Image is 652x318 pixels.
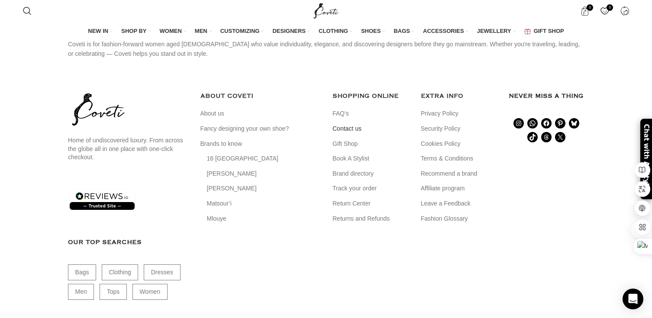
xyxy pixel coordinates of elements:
[220,22,264,41] a: CUSTOMIZING
[121,27,146,35] span: SHOP BY
[68,284,94,300] a: Men (1,906 items)
[576,2,594,19] a: 0
[207,184,258,193] a: [PERSON_NAME]
[132,284,168,300] a: Women (22,688 items)
[421,109,459,118] a: Privacy Policy
[421,184,466,193] a: Affiliate program
[19,2,36,19] a: Search
[421,199,471,208] a: Leave a Feedback
[421,154,474,163] a: Terms & Conditions
[144,264,180,280] a: Dresses (9,913 items)
[207,154,279,163] a: 16 [GEOGRAPHIC_DATA]
[68,39,584,59] p: Coveti is for fashion-forward women aged [DEMOGRAPHIC_DATA] who value individuality, elegance, an...
[524,22,564,41] a: GIFT SHOP
[421,170,478,178] a: Recommend a brand
[319,22,352,41] a: CLOTHING
[68,188,136,212] img: reviews-trust-logo-2.png
[200,109,225,118] a: About us
[319,27,348,35] span: CLOTHING
[312,7,341,14] a: Site logo
[332,125,362,133] a: Contact us
[68,264,96,280] a: Bags (1,767 items)
[534,27,564,35] span: GIFT SHOP
[100,284,127,300] a: Tops (3,154 items)
[421,125,462,133] a: Security Policy
[394,27,410,35] span: BAGS
[477,22,516,41] a: JEWELLERY
[423,22,468,41] a: ACCESSORIES
[394,22,414,41] a: BAGS
[332,170,374,178] a: Brand directory
[200,91,320,101] h5: ABOUT COVETI
[200,125,290,133] a: Fancy designing your own shoe?
[332,139,358,148] a: Gift Shop
[596,2,613,19] div: My Wishlist
[607,4,613,11] span: 0
[160,27,182,35] span: WOMEN
[361,27,381,35] span: SHOES
[524,29,531,34] img: GiftBag
[200,139,243,148] a: Brands to know
[332,214,391,223] a: Returns and Refunds
[88,27,108,35] span: NEW IN
[68,136,187,162] p: Home of undiscovered luxury. From across the globe all in one place with one-click checkout.
[332,199,371,208] a: Return Center
[596,2,613,19] a: 0
[220,27,260,35] span: CUSTOMIZING
[195,27,207,35] span: MEN
[68,238,187,247] h3: Our Top Searches
[332,109,350,118] a: FAQ’s
[19,22,634,41] div: Main navigation
[121,22,151,41] a: SHOP BY
[102,264,139,280] a: Clothing (19,394 items)
[272,22,310,41] a: DESIGNERS
[421,139,462,148] a: Cookies Policy
[207,170,258,178] a: [PERSON_NAME]
[207,199,232,208] a: Matsour’i
[68,91,129,128] img: coveti-black-logo_ueqiqk.png
[509,91,584,101] h3: Never miss a thing
[423,27,464,35] span: ACCESSORIES
[332,184,378,193] a: Track your order
[421,214,469,223] a: Fashion Glossary
[587,4,593,11] span: 0
[361,22,385,41] a: SHOES
[477,27,511,35] span: JEWELLERY
[332,154,370,163] a: Book A Stylist
[195,22,212,41] a: MEN
[623,289,643,309] div: Open Intercom Messenger
[207,214,227,223] a: Mlouye
[332,91,408,101] h5: SHOPPING ONLINE
[88,22,113,41] a: NEW IN
[272,27,306,35] span: DESIGNERS
[160,22,186,41] a: WOMEN
[421,91,496,101] h5: EXTRA INFO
